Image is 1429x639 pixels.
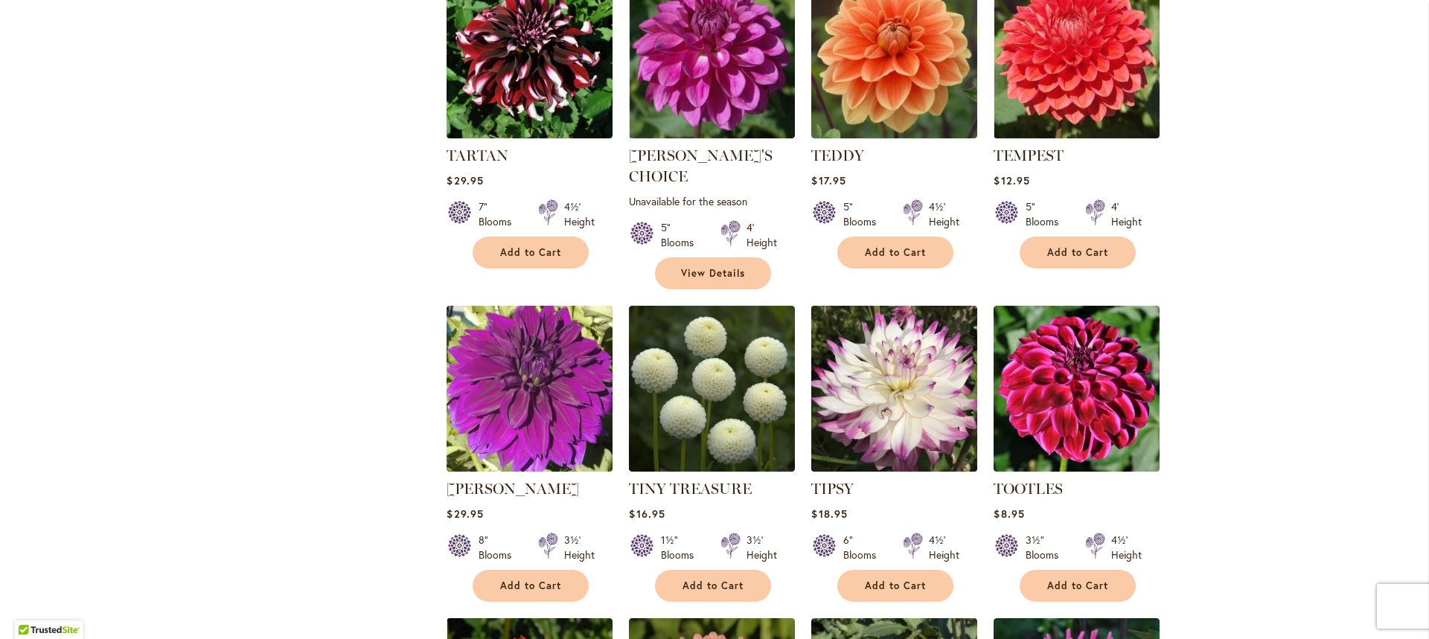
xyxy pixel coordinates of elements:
[629,507,665,521] span: $16.95
[994,460,1160,475] a: Tootles
[447,507,483,521] span: $29.95
[447,127,613,141] a: Tartan
[808,302,982,476] img: TIPSY
[473,570,589,602] button: Add to Cart
[843,199,885,229] div: 5" Blooms
[447,480,579,498] a: [PERSON_NAME]
[994,480,1063,498] a: TOOTLES
[564,199,595,229] div: 4½' Height
[1047,579,1108,592] span: Add to Cart
[479,199,520,229] div: 7" Blooms
[447,147,508,164] a: TARTAN
[629,480,752,498] a: TINY TREASURE
[837,237,953,269] button: Add to Cart
[994,147,1064,164] a: TEMPEST
[994,173,1029,187] span: $12.95
[564,533,595,562] div: 3½' Height
[682,579,744,592] span: Add to Cart
[473,237,589,269] button: Add to Cart
[500,246,561,259] span: Add to Cart
[747,533,777,562] div: 3½' Height
[11,586,53,628] iframe: Launch Accessibility Center
[843,533,885,562] div: 6" Blooms
[837,570,953,602] button: Add to Cart
[811,480,854,498] a: TIPSY
[447,173,483,187] span: $29.95
[1020,237,1136,269] button: Add to Cart
[661,533,703,562] div: 1½" Blooms
[929,199,959,229] div: 4½' Height
[865,246,926,259] span: Add to Cart
[629,147,773,185] a: [PERSON_NAME]'S CHOICE
[811,460,977,475] a: TIPSY
[811,147,864,164] a: TEDDY
[811,127,977,141] a: Teddy
[447,460,613,475] a: Thomas Edison
[629,306,795,472] img: TINY TREASURE
[1026,533,1067,562] div: 3½" Blooms
[865,579,926,592] span: Add to Cart
[811,173,845,187] span: $17.95
[500,579,561,592] span: Add to Cart
[655,257,771,289] a: View Details
[661,220,703,250] div: 5" Blooms
[994,306,1160,472] img: Tootles
[681,267,745,280] span: View Details
[1111,199,1142,229] div: 4' Height
[929,533,959,562] div: 4½' Height
[1020,570,1136,602] button: Add to Cart
[811,507,847,521] span: $18.95
[1111,533,1142,562] div: 4½' Height
[655,570,771,602] button: Add to Cart
[629,127,795,141] a: TED'S CHOICE
[1026,199,1067,229] div: 5" Blooms
[629,194,795,208] p: Unavailable for the season
[629,460,795,475] a: TINY TREASURE
[479,533,520,562] div: 8" Blooms
[994,507,1024,521] span: $8.95
[447,306,613,472] img: Thomas Edison
[994,127,1160,141] a: TEMPEST
[1047,246,1108,259] span: Add to Cart
[747,220,777,250] div: 4' Height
